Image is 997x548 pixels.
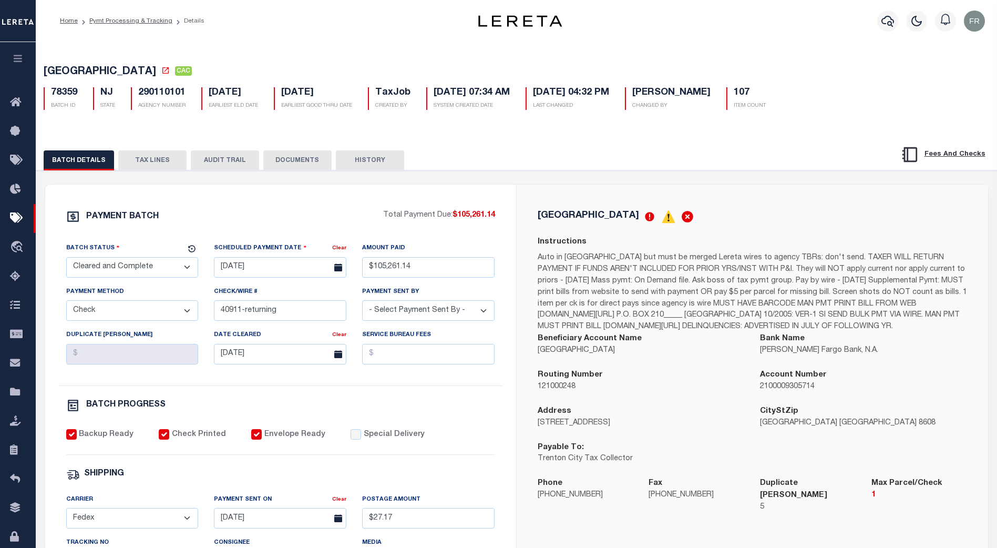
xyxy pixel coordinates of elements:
[175,66,192,76] span: CAC
[336,150,404,170] button: HISTORY
[649,490,744,501] p: [PHONE_NUMBER]
[191,150,259,170] button: AUDIT TRAIL
[44,150,114,170] button: BATCH DETAILS
[375,87,410,99] h5: TaxJob
[533,87,609,99] h5: [DATE] 04:32 PM
[538,453,745,465] p: Trenton City Tax Collector
[538,418,745,429] p: [STREET_ADDRESS]
[214,539,250,547] label: Consignee
[538,333,642,345] label: Beneficiary Account Name
[734,87,766,99] h5: 107
[86,401,166,409] h6: BATCH PROGRESS
[66,243,120,253] label: Batch Status
[453,211,495,219] span: $105,261.14
[478,15,562,27] img: logo-dark.svg
[760,345,967,357] p: [PERSON_NAME] Fargo Bank, N.A.
[66,331,152,340] label: Duplicate [PERSON_NAME]
[281,87,352,99] h5: [DATE]
[734,102,766,110] p: ITEM COUNT
[362,495,420,504] label: Postage Amount
[79,429,133,441] label: Backup Ready
[964,11,985,32] img: svg+xml;base64,PHN2ZyB4bWxucz0iaHR0cDovL3d3dy53My5vcmcvMjAwMC9zdmciIHBvaW50ZXItZXZlbnRzPSJub25lIi...
[538,345,745,357] p: [GEOGRAPHIC_DATA]
[375,102,410,110] p: CREATED BY
[533,102,609,110] p: LAST CHANGED
[362,539,382,547] label: Media
[364,429,425,441] label: Special Delivery
[760,369,827,381] label: Account Number
[538,211,639,220] h5: [GEOGRAPHIC_DATA]
[44,67,156,77] span: [GEOGRAPHIC_DATA]
[66,495,93,504] label: Carrier
[51,102,77,110] p: BATCH ID
[538,236,587,248] label: Instructions
[632,87,711,99] h5: [PERSON_NAME]
[332,332,346,338] a: Clear
[871,478,942,490] label: Max Parcel/Check
[760,502,856,513] p: 5
[760,478,856,501] label: Duplicate [PERSON_NAME]
[632,102,711,110] p: CHANGED BY
[51,87,77,99] h5: 78359
[538,381,745,393] p: 121000248
[897,144,990,166] button: Fees And Checks
[86,212,159,221] h6: PAYMENT BATCH
[66,344,199,364] input: $
[264,429,325,441] label: Envelope Ready
[214,243,306,253] label: Scheduled Payment Date
[760,418,967,429] p: [GEOGRAPHIC_DATA] [GEOGRAPHIC_DATA] 8608
[332,246,346,251] a: Clear
[175,67,192,78] a: CAC
[538,490,633,501] p: [PHONE_NUMBER]
[10,241,27,255] i: travel_explore
[538,478,562,490] label: Phone
[209,102,258,110] p: EARLIEST ELD DATE
[362,344,495,364] input: $
[760,381,967,393] p: 2100009305714
[263,150,332,170] button: DOCUMENTS
[100,102,115,110] p: STATE
[434,102,510,110] p: SYSTEM CREATED DATE
[362,508,495,529] input: $
[66,288,124,297] label: Payment Method
[209,87,258,99] h5: [DATE]
[172,429,226,441] label: Check Printed
[649,478,662,490] label: Fax
[362,331,431,340] label: Service Bureau Fees
[138,102,186,110] p: AGENCY NUMBER
[172,16,204,26] li: Details
[84,470,124,479] h6: SHIPPING
[100,87,115,99] h5: NJ
[538,252,967,333] p: Auto in [GEOGRAPHIC_DATA] but must be merged Lereta wires to agency TBRs: don't send. TAXER WILL ...
[383,210,495,221] p: Total Payment Due:
[760,405,798,418] label: CityStZip
[362,257,495,278] input: $
[138,87,186,99] h5: 290110101
[538,369,603,381] label: Routing Number
[362,288,419,297] label: Payment Sent By
[871,490,967,501] p: 1
[214,331,261,340] label: Date Cleared
[332,497,346,502] a: Clear
[118,150,187,170] button: TAX LINES
[760,333,805,345] label: Bank Name
[214,495,272,504] label: Payment Sent On
[89,18,172,24] a: Pymt Processing & Tracking
[434,87,510,99] h5: [DATE] 07:34 AM
[60,18,78,24] a: Home
[214,288,258,297] label: Check/Wire #
[538,405,571,418] label: Address
[281,102,352,110] p: EARLIEST GOOD THRU DATE
[538,442,584,454] label: Payable To:
[362,244,405,253] label: Amount Paid
[66,539,109,547] label: Tracking No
